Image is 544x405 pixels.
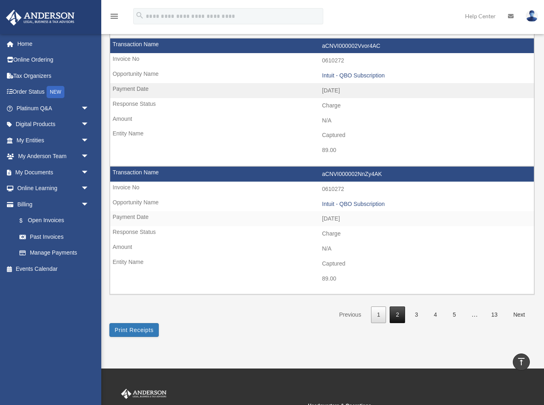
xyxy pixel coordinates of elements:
a: Billingarrow_drop_down [6,196,101,212]
a: Past Invoices [11,229,97,245]
img: User Pic [526,10,538,22]
a: My Documentsarrow_drop_down [6,164,101,180]
a: Events Calendar [6,261,101,277]
td: 89.00 [110,143,534,158]
div: Intuit - QBO Subscription [322,72,530,79]
i: search [135,11,144,20]
td: [DATE] [110,211,534,227]
span: $ [24,216,28,226]
i: menu [109,11,119,21]
span: … [465,311,484,318]
a: 13 [485,306,504,323]
span: arrow_drop_down [81,100,97,117]
td: aCNVI000002Vvor4AC [110,39,534,54]
td: N/A [110,113,534,129]
a: Home [6,36,101,52]
button: Print Receipts [109,323,159,337]
div: Intuit - QBO Subscription [322,201,530,208]
img: Anderson Advisors Platinum Portal [4,10,77,26]
a: 4 [428,306,443,323]
a: $Open Invoices [11,212,101,229]
a: Platinum Q&Aarrow_drop_down [6,100,101,116]
td: aCNVI000002NnZy4AK [110,167,534,182]
span: arrow_drop_down [81,132,97,149]
a: 5 [447,306,462,323]
td: [DATE] [110,83,534,99]
i: vertical_align_top [516,357,526,366]
img: Anderson Advisors Platinum Portal [119,389,168,399]
span: arrow_drop_down [81,148,97,165]
span: arrow_drop_down [81,164,97,181]
a: My Anderson Teamarrow_drop_down [6,148,101,165]
a: Tax Organizers [6,68,101,84]
a: Online Ordering [6,52,101,68]
td: Charge [110,98,534,114]
div: NEW [47,86,64,98]
span: arrow_drop_down [81,196,97,213]
a: Order StatusNEW [6,84,101,101]
td: 0610272 [110,182,534,197]
a: 3 [409,306,424,323]
a: 2 [390,306,405,323]
td: 89.00 [110,271,534,287]
a: 1 [371,306,386,323]
a: My Entitiesarrow_drop_down [6,132,101,148]
a: Manage Payments [11,245,101,261]
td: Captured [110,256,534,272]
a: Digital Productsarrow_drop_down [6,116,101,133]
a: menu [109,14,119,21]
a: Online Learningarrow_drop_down [6,180,101,197]
a: Next [507,306,531,323]
td: Captured [110,128,534,143]
span: arrow_drop_down [81,180,97,197]
a: vertical_align_top [513,354,530,371]
span: arrow_drop_down [81,116,97,133]
td: N/A [110,241,534,257]
td: 0610272 [110,53,534,69]
a: Previous [333,306,367,323]
td: Charge [110,226,534,242]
